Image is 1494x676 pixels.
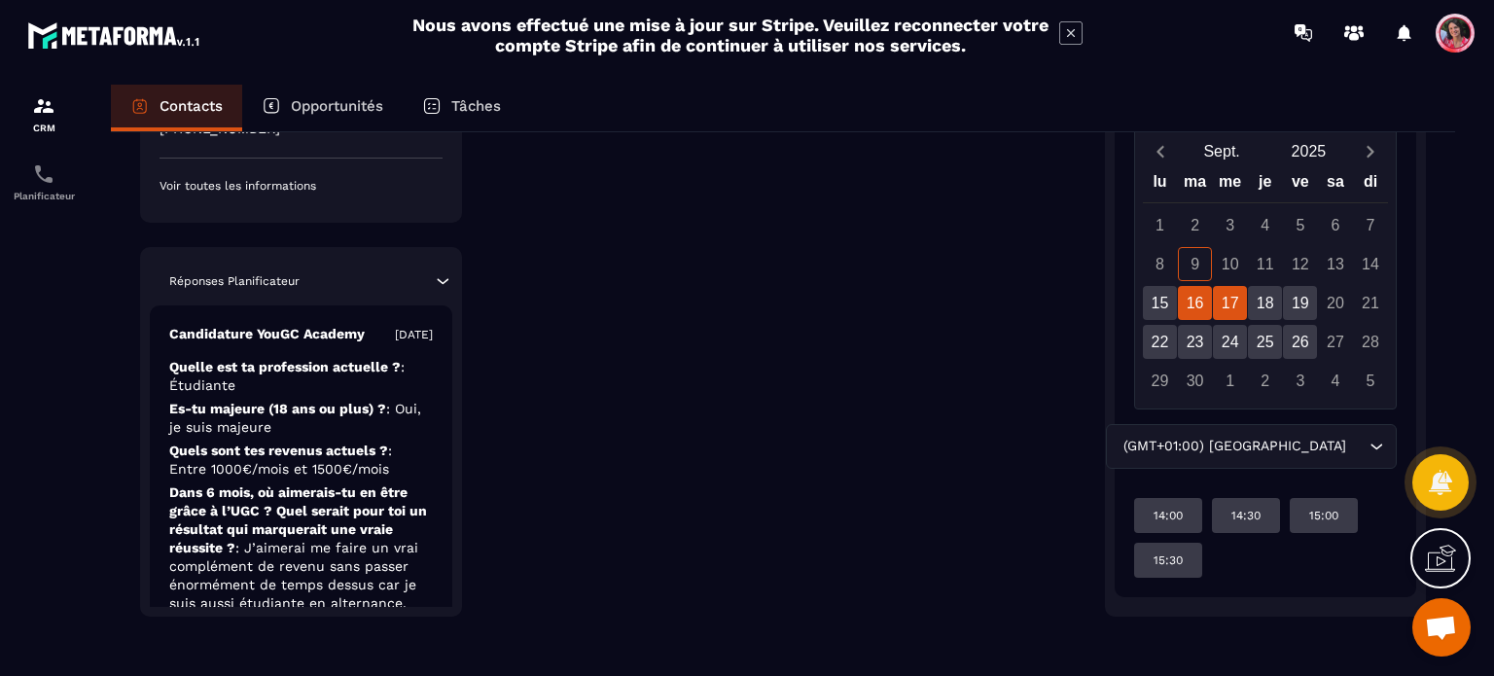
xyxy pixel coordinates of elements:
[169,273,300,289] p: Réponses Planificateur
[1143,364,1177,398] div: 29
[1178,208,1212,242] div: 2
[1283,325,1317,359] div: 26
[160,97,223,115] p: Contacts
[1350,436,1365,457] input: Search for option
[1283,208,1317,242] div: 5
[1143,168,1389,398] div: Calendar wrapper
[1213,247,1247,281] div: 10
[1353,168,1388,202] div: di
[1248,325,1282,359] div: 25
[1318,364,1352,398] div: 4
[1283,286,1317,320] div: 19
[169,325,365,343] p: Candidature YouGC Academy
[1353,325,1387,359] div: 28
[1248,286,1282,320] div: 18
[1143,208,1177,242] div: 1
[1143,325,1177,359] div: 22
[1178,364,1212,398] div: 30
[1143,138,1179,164] button: Previous month
[5,148,83,216] a: schedulerschedulerPlanificateur
[1213,208,1247,242] div: 3
[1213,168,1248,202] div: me
[1143,286,1177,320] div: 15
[169,540,418,611] span: : J’aimerai me faire un vrai complément de revenu sans passer énormément de temps dessus car je s...
[1412,598,1471,657] div: Ouvrir le chat
[1178,247,1212,281] div: 9
[1318,208,1352,242] div: 6
[403,85,520,131] a: Tâches
[291,97,383,115] p: Opportunités
[1283,168,1318,202] div: ve
[1248,364,1282,398] div: 2
[1352,138,1388,164] button: Next month
[1154,508,1183,523] p: 14:00
[1213,364,1247,398] div: 1
[1318,247,1352,281] div: 13
[451,97,501,115] p: Tâches
[1248,168,1283,202] div: je
[5,191,83,201] p: Planificateur
[1143,208,1389,398] div: Calendar days
[1213,286,1247,320] div: 17
[411,15,1049,55] h2: Nous avons effectué une mise à jour sur Stripe. Veuillez reconnecter votre compte Stripe afin de ...
[1143,247,1177,281] div: 8
[1154,552,1183,568] p: 15:30
[1318,325,1352,359] div: 27
[1248,247,1282,281] div: 11
[1178,286,1212,320] div: 16
[1283,247,1317,281] div: 12
[1265,134,1352,168] button: Open years overlay
[1119,436,1350,457] span: (GMT+01:00) [GEOGRAPHIC_DATA]
[27,18,202,53] img: logo
[111,85,242,131] a: Contacts
[242,85,403,131] a: Opportunités
[1142,168,1177,202] div: lu
[1231,508,1261,523] p: 14:30
[160,178,443,194] p: Voir toutes les informations
[1353,286,1387,320] div: 21
[169,358,433,395] p: Quelle est ta profession actuelle ?
[169,442,433,479] p: Quels sont tes revenus actuels ?
[1353,364,1387,398] div: 5
[5,123,83,133] p: CRM
[1179,134,1265,168] button: Open months overlay
[1248,208,1282,242] div: 4
[395,327,433,342] p: [DATE]
[169,400,433,437] p: Es-tu majeure (18 ans ou plus) ?
[1353,208,1387,242] div: 7
[169,483,433,613] p: Dans 6 mois, où aimerais-tu en être grâce à l’UGC ? Quel serait pour toi un résultat qui marquera...
[1178,168,1213,202] div: ma
[1353,247,1387,281] div: 14
[1309,508,1338,523] p: 15:00
[1318,168,1353,202] div: sa
[1106,424,1397,469] div: Search for option
[1318,286,1352,320] div: 20
[1178,325,1212,359] div: 23
[1283,364,1317,398] div: 3
[1213,325,1247,359] div: 24
[32,162,55,186] img: scheduler
[5,80,83,148] a: formationformationCRM
[32,94,55,118] img: formation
